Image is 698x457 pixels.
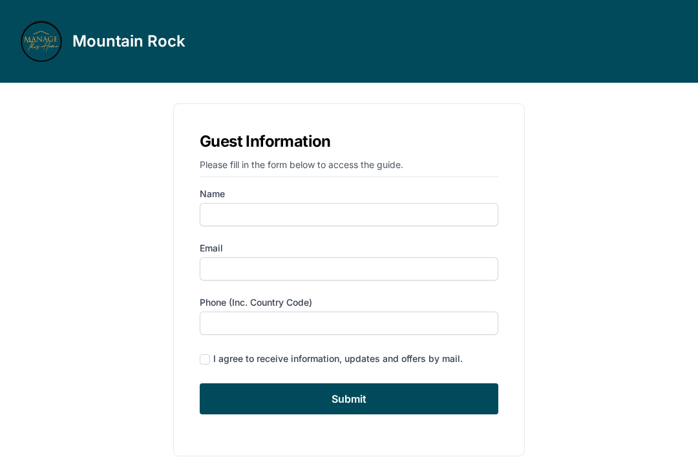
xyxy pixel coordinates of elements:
a: Mountain Rock [21,21,185,62]
div: I agree to receive information, updates and offers by mail. [213,352,463,365]
h1: Guest Information [200,130,498,153]
input: Submit [200,383,498,414]
h3: Mountain Rock [72,31,185,52]
p: Please fill in the form below to access the guide. [200,158,498,177]
img: nvw4c207e1oz78qvgix4p8saqd0a [21,21,62,62]
label: Email [200,242,498,255]
label: Name [200,187,498,200]
label: Phone (inc. country code) [200,296,498,309]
